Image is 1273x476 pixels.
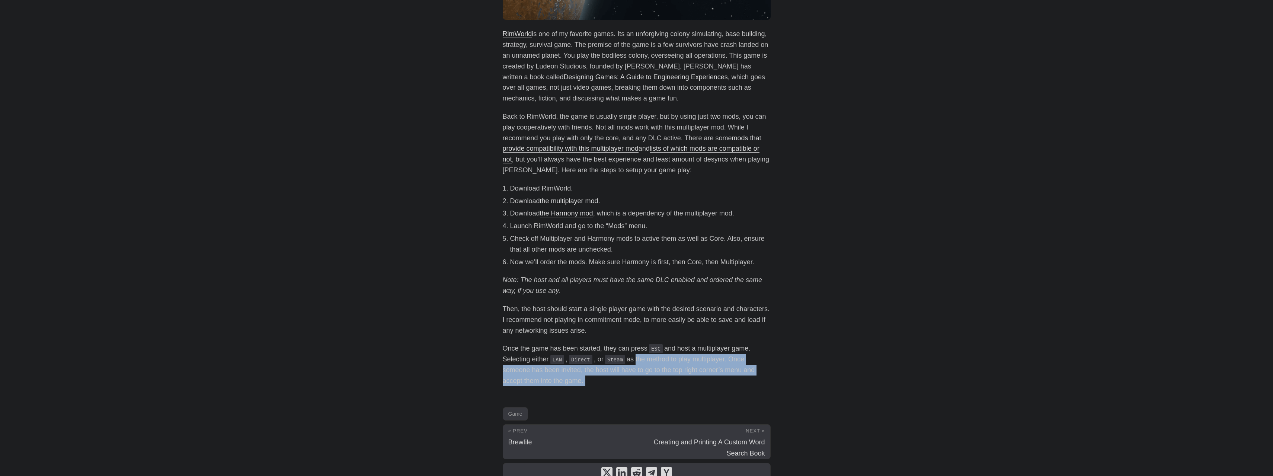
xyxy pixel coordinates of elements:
li: Download , which is a dependency of the multiplayer mod. [510,208,771,219]
a: « Prev Brewfile [503,425,637,459]
span: « Prev [508,428,528,434]
a: Designing Games: A Guide to Engineering Experiences [564,73,728,81]
li: Download RimWorld. [510,183,771,194]
a: Game [503,407,528,421]
p: Back to RimWorld, the game is usually single player, but by using just two mods, you can play coo... [503,111,771,176]
span: Next » [746,428,765,434]
code: Steam [605,355,625,364]
p: is one of my favorite games. Its an unforgiving colony simulating, base building, strategy, survi... [503,29,771,104]
li: Download . [510,196,771,207]
a: RimWorld [503,30,532,38]
p: Then, the host should start a single player game with the desired scenario and characters. I reco... [503,304,771,336]
a: the multiplayer mod [540,197,598,205]
li: Launch RimWorld and go to the “Mods” menu. [510,221,771,231]
a: the Harmony mod [540,210,593,217]
code: LAN [550,355,564,364]
li: Check off Multiplayer and Harmony mods to active them as well as Core. Also, ensure that all othe... [510,233,771,255]
a: Next » Creating and Printing A Custom Word Search Book [637,425,770,459]
span: Creating and Printing A Custom Word Search Book [654,438,765,457]
code: ESC [649,344,663,353]
code: Direct [569,355,592,364]
em: Note: The host and all players must have the same DLC enabled and ordered the same way, if you us... [503,276,762,294]
span: Brewfile [508,438,532,446]
li: Now we’ll order the mods. Make sure Harmony is first, then Core, then Multiplayer. [510,257,771,268]
p: Once the game has been started, they can press and host a multiplayer game. Selecting either , , ... [503,343,771,386]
